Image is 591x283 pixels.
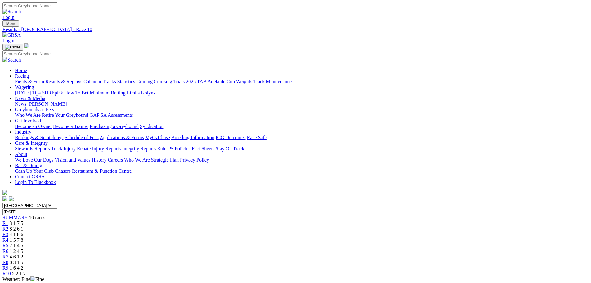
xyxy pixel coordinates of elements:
span: 10 races [29,215,45,220]
div: Industry [15,135,589,140]
a: [DATE] Tips [15,90,41,95]
a: R10 [2,271,11,276]
a: Syndication [140,124,163,129]
div: Wagering [15,90,589,96]
a: Purchasing a Greyhound [90,124,139,129]
span: 5 2 1 7 [12,271,26,276]
span: 1 6 4 2 [10,265,23,271]
span: Menu [6,21,16,26]
a: [PERSON_NAME] [27,101,67,107]
input: Search [2,51,57,57]
span: 4 6 1 2 [10,254,23,259]
button: Toggle navigation [2,44,23,51]
a: Vision and Values [55,157,90,162]
a: Coursing [154,79,172,84]
a: Retire Your Greyhound [42,112,88,118]
a: Minimum Betting Limits [90,90,140,95]
span: R7 [2,254,8,259]
a: Results & Replays [45,79,82,84]
a: Login To Blackbook [15,180,56,185]
a: Login [2,15,14,20]
span: Weather: Fine [2,276,44,282]
a: R9 [2,265,8,271]
div: News & Media [15,101,589,107]
a: Integrity Reports [122,146,156,151]
a: Industry [15,129,31,135]
a: R1 [2,221,8,226]
img: facebook.svg [2,196,7,201]
a: R8 [2,260,8,265]
a: Stay On Track [216,146,244,151]
a: Strategic Plan [151,157,179,162]
div: Results - [GEOGRAPHIC_DATA] - Race 10 [2,27,589,32]
span: 1 5 7 8 [10,237,23,243]
span: 1 2 4 5 [10,249,23,254]
span: 8 3 1 5 [10,260,23,265]
a: News & Media [15,96,45,101]
a: Tracks [103,79,116,84]
a: Greyhounds as Pets [15,107,54,112]
input: Select date [2,208,57,215]
a: Statistics [117,79,135,84]
div: Get Involved [15,124,589,129]
a: Cash Up Your Club [15,168,54,174]
a: Contact GRSA [15,174,45,179]
a: Calendar [83,79,101,84]
img: Search [2,9,21,15]
a: Who We Are [15,112,41,118]
a: Weights [236,79,252,84]
a: Breeding Information [171,135,214,140]
a: GAP SA Assessments [90,112,133,118]
img: Close [5,45,20,50]
a: Bookings & Scratchings [15,135,63,140]
a: Racing [15,73,29,79]
a: Chasers Restaurant & Function Centre [55,168,132,174]
a: Rules & Policies [157,146,190,151]
button: Toggle navigation [2,20,19,27]
a: We Love Our Dogs [15,157,53,162]
a: MyOzChase [145,135,170,140]
a: Become a Trainer [53,124,88,129]
a: SUREpick [42,90,63,95]
a: R5 [2,243,8,248]
a: Stewards Reports [15,146,50,151]
a: About [15,152,27,157]
a: Trials [173,79,185,84]
div: Greyhounds as Pets [15,112,589,118]
img: GRSA [2,32,21,38]
a: Careers [108,157,123,162]
span: R3 [2,232,8,237]
span: 4 1 8 6 [10,232,23,237]
a: Home [15,68,27,73]
a: Injury Reports [92,146,121,151]
a: Who We Are [124,157,150,162]
a: SUMMARY [2,215,28,220]
a: Care & Integrity [15,140,48,146]
a: Fact Sheets [192,146,214,151]
a: Login [2,38,14,43]
span: R4 [2,237,8,243]
div: Racing [15,79,589,84]
a: Privacy Policy [180,157,209,162]
a: Track Injury Rebate [51,146,91,151]
img: Fine [30,276,44,282]
a: R6 [2,249,8,254]
img: twitter.svg [9,196,14,201]
a: Grading [137,79,153,84]
a: News [15,101,26,107]
a: Bar & Dining [15,163,42,168]
span: 7 1 4 5 [10,243,23,248]
a: Fields & Form [15,79,44,84]
div: Bar & Dining [15,168,589,174]
a: R2 [2,226,8,231]
a: Get Involved [15,118,41,123]
img: logo-grsa-white.png [24,43,29,48]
